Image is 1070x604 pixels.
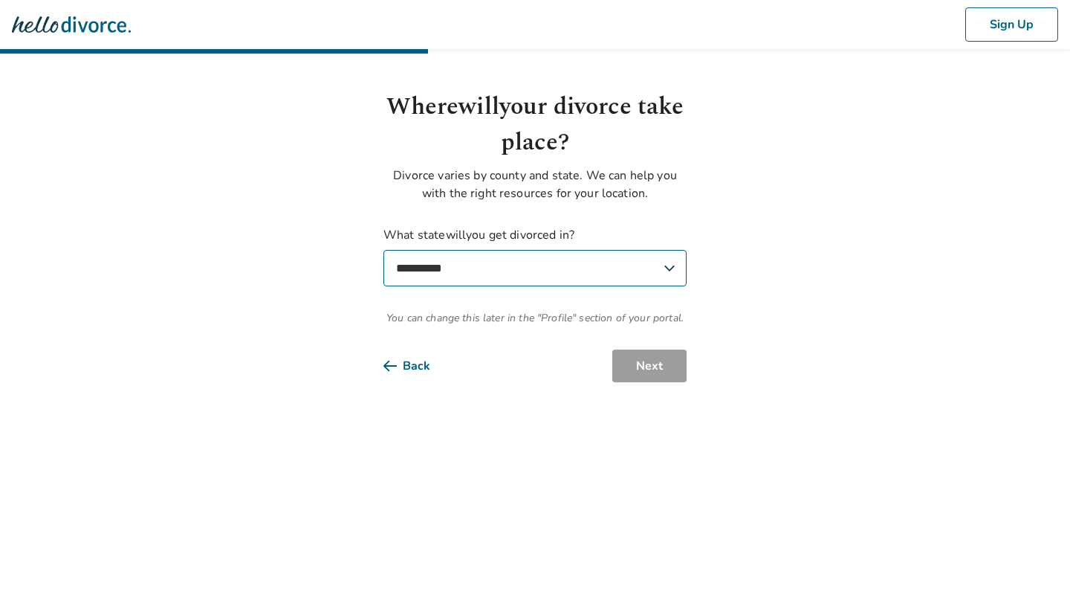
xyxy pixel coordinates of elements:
[383,310,687,326] span: You can change this later in the "Profile" section of your portal.
[383,167,687,202] p: Divorce varies by county and state. We can help you with the right resources for your location.
[612,350,687,382] button: Next
[12,10,131,39] img: Hello Divorce Logo
[383,350,454,382] button: Back
[383,89,687,161] h1: Where will your divorce take place?
[383,226,687,286] label: What state will you get divorced in?
[383,250,687,286] select: What statewillyou get divorced in?
[965,7,1058,42] button: Sign Up
[996,533,1070,604] iframe: Chat Widget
